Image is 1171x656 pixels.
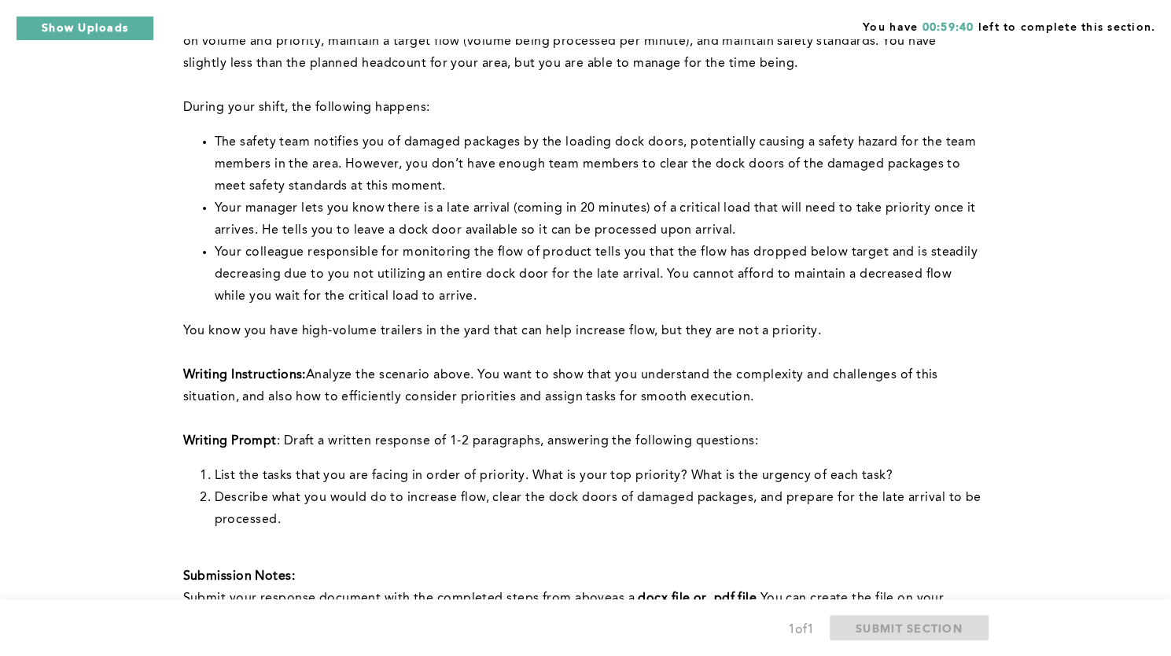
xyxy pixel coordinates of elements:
[757,592,760,605] span: .
[215,136,980,193] span: The safety team notifies you of damaged packages by the loading dock doors, potentially causing a...
[612,592,635,605] span: as a
[183,13,975,70] span: You are the Lead Operations manager at your site. Your main responsibility is to process incoming...
[183,588,982,632] p: with the completed steps from above You can create the file on your computer, Google Docs online ...
[215,246,981,303] span: Your colleague responsible for monitoring the flow of product tells you that the flow has dropped...
[788,619,814,641] div: 1 of 1
[830,615,989,640] button: SUBMIT SECTION
[215,492,985,526] span: Describe what you would do to increase flow, clear the dock doors of damaged packages, and prepar...
[183,101,430,114] span: During your shift, the following happens:
[863,16,1155,35] span: You have left to complete this section.
[215,470,893,482] span: List the tasks that you are facing in order of priority. What is your top priority? What is the u...
[183,369,942,404] span: Analyze the scenario above. You want to show that you understand the complexity and challenges of...
[183,570,295,583] strong: Submission Notes:
[183,325,822,337] span: You know you have high-volume trailers in the yard that can help increase flow, but they are not ...
[277,435,758,448] span: : Draft a written response of 1-2 paragraphs, answering the following questions:
[183,369,306,381] strong: Writing Instructions:
[16,16,154,41] button: Show Uploads
[635,592,757,605] strong: .docx file or .pdf file
[922,22,974,33] span: 00:59:40
[856,621,963,636] span: SUBMIT SECTION
[215,202,980,237] span: Your manager lets you know there is a late arrival (coming in 20 minutes) of a critical load that...
[183,435,277,448] strong: Writing Prompt
[183,592,385,605] span: Submit your response document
